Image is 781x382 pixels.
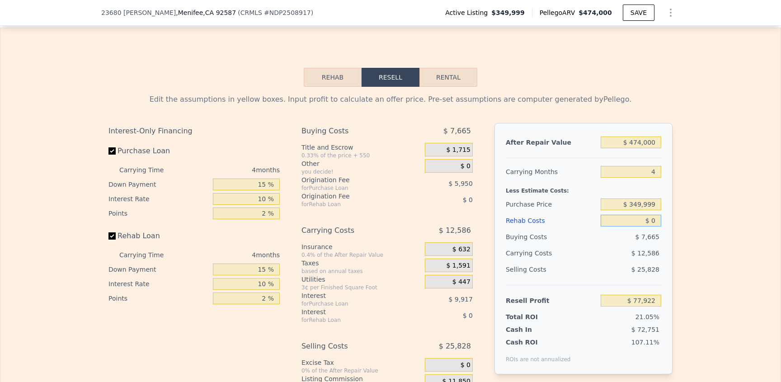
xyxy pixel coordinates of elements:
[301,184,402,192] div: for Purchase Loan
[463,312,473,319] span: $ 0
[662,4,680,22] button: Show Options
[108,277,209,291] div: Interest Rate
[506,245,562,261] div: Carrying Costs
[506,196,597,212] div: Purchase Price
[446,262,470,270] span: $ 1,591
[506,292,597,309] div: Resell Profit
[461,162,470,170] span: $ 0
[108,228,209,244] label: Rehab Loan
[301,300,402,307] div: for Purchase Loan
[301,152,421,159] div: 0.33% of the price + 550
[301,143,421,152] div: Title and Escrow
[108,206,209,221] div: Points
[445,8,491,17] span: Active Listing
[448,296,472,303] span: $ 9,917
[506,134,597,151] div: After Repair Value
[182,163,280,177] div: 4 months
[506,338,571,347] div: Cash ROI
[540,8,579,17] span: Pellego ARV
[506,180,661,196] div: Less Estimate Costs:
[452,245,470,254] span: $ 632
[203,9,236,16] span: , CA 92587
[301,338,402,354] div: Selling Costs
[506,325,562,334] div: Cash In
[301,168,421,175] div: you decide!
[419,68,477,87] button: Rental
[108,192,209,206] div: Interest Rate
[631,250,659,257] span: $ 12,586
[443,123,471,139] span: $ 7,665
[301,242,421,251] div: Insurance
[108,262,209,277] div: Down Payment
[301,307,402,316] div: Interest
[623,5,654,21] button: SAVE
[463,196,473,203] span: $ 0
[301,275,421,284] div: Utilities
[506,212,597,229] div: Rehab Costs
[631,326,659,333] span: $ 72,751
[631,339,659,346] span: 107.11%
[301,251,421,259] div: 0.4% of the After Repair Value
[439,222,471,239] span: $ 12,586
[301,367,421,374] div: 0% of the After Repair Value
[264,9,311,16] span: # NDP2508917
[108,123,280,139] div: Interest-Only Financing
[301,222,402,239] div: Carrying Costs
[461,361,470,369] span: $ 0
[301,268,421,275] div: based on annual taxes
[119,163,178,177] div: Carrying Time
[506,312,562,321] div: Total ROI
[506,229,597,245] div: Buying Costs
[108,291,209,306] div: Points
[491,8,525,17] span: $349,999
[304,68,362,87] button: Rehab
[506,261,597,278] div: Selling Costs
[108,232,116,240] input: Rehab Loan
[301,175,402,184] div: Origination Fee
[240,9,262,16] span: CRMLS
[631,266,659,273] span: $ 25,828
[238,8,313,17] div: ( )
[108,147,116,155] input: Purchase Loan
[301,159,421,168] div: Other
[301,123,402,139] div: Buying Costs
[635,233,659,241] span: $ 7,665
[301,201,402,208] div: for Rehab Loan
[301,316,402,324] div: for Rehab Loan
[176,8,236,17] span: , Menifee
[301,358,421,367] div: Excise Tax
[301,259,421,268] div: Taxes
[101,8,176,17] span: 23680 [PERSON_NAME]
[119,248,178,262] div: Carrying Time
[182,248,280,262] div: 4 months
[108,143,209,159] label: Purchase Loan
[362,68,419,87] button: Resell
[506,164,597,180] div: Carrying Months
[579,9,612,16] span: $474,000
[439,338,471,354] span: $ 25,828
[108,177,209,192] div: Down Payment
[452,278,470,286] span: $ 447
[506,347,571,363] div: ROIs are not annualized
[635,313,659,321] span: 21.05%
[446,146,470,154] span: $ 1,715
[448,180,472,187] span: $ 5,950
[108,94,673,105] div: Edit the assumptions in yellow boxes. Input profit to calculate an offer price. Pre-set assumptio...
[301,284,421,291] div: 3¢ per Finished Square Foot
[301,192,402,201] div: Origination Fee
[301,291,402,300] div: Interest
